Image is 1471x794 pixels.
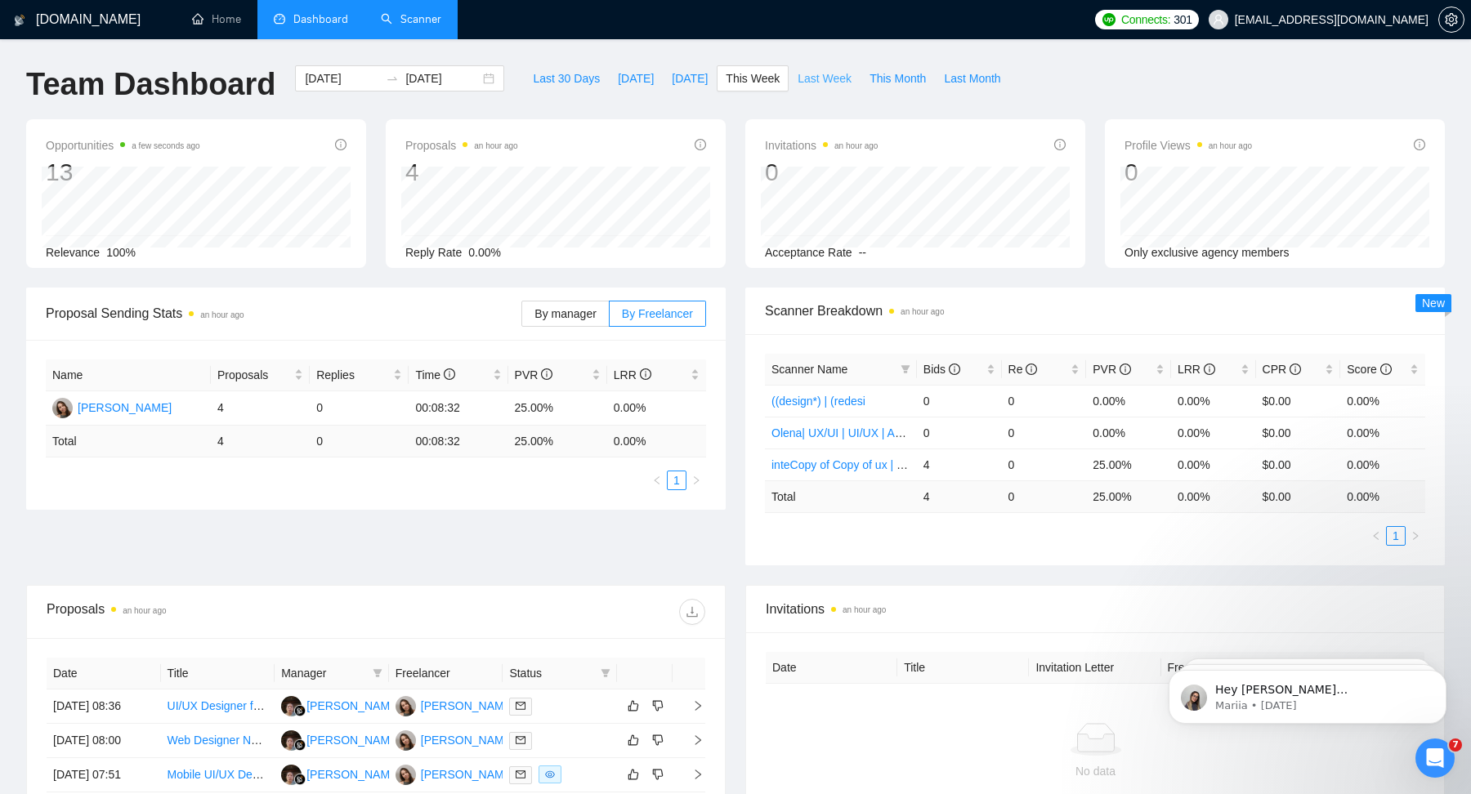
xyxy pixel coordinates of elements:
[1171,480,1256,512] td: 0.00 %
[679,769,704,780] span: right
[541,368,552,380] span: info-circle
[281,765,302,785] img: NK
[415,368,454,381] span: Time
[1449,738,1462,752] span: 7
[766,599,1424,619] span: Invitations
[1086,480,1171,512] td: 25.00 %
[47,599,376,625] div: Proposals
[834,141,878,150] time: an hour ago
[1387,527,1405,545] a: 1
[305,69,379,87] input: Start date
[622,307,693,320] span: By Freelancer
[1086,448,1171,480] td: 25.00%
[897,652,1029,684] th: Title
[306,697,400,715] div: [PERSON_NAME]
[274,13,285,25] span: dashboard
[647,471,667,490] button: left
[524,65,609,91] button: Last 30 Days
[294,739,306,751] img: gigradar-bm.png
[545,769,555,779] span: eye
[405,157,518,188] div: 4
[46,157,200,188] div: 13
[1002,385,1087,417] td: 0
[396,698,515,711] a: YS[PERSON_NAME]
[281,664,366,682] span: Manager
[1171,417,1256,448] td: 0.00%
[917,385,1002,417] td: 0
[47,658,161,689] th: Date
[917,480,1002,512] td: 4
[515,368,553,381] span: PVR
[168,734,487,747] a: Web Designer Needed for One-Page Entrepreneur Saving Tool
[508,391,607,426] td: 25.00%
[647,471,667,490] li: Previous Page
[1204,364,1215,375] span: info-circle
[601,668,610,678] span: filter
[1263,363,1301,376] span: CPR
[686,471,706,490] li: Next Page
[652,768,664,781] span: dislike
[161,724,275,758] td: Web Designer Needed for One-Page Entrepreneur Saving Tool
[1054,139,1066,150] span: info-circle
[1171,448,1256,480] td: 0.00%
[1002,417,1087,448] td: 0
[281,698,400,711] a: NK[PERSON_NAME]
[1386,526,1406,546] li: 1
[533,69,600,87] span: Last 30 Days
[1213,14,1224,25] span: user
[686,471,706,490] button: right
[648,765,668,784] button: dislike
[52,400,172,413] a: YS[PERSON_NAME]
[949,364,960,375] span: info-circle
[409,426,507,457] td: 00:08:32
[779,762,1412,780] div: No data
[1439,13,1464,26] span: setting
[52,398,73,418] img: YS
[211,359,310,391] th: Proposals
[211,426,310,457] td: 4
[771,426,984,439] a: Olena| UX/UI | UI/UX | AB | main template
[46,246,100,259] span: Relevance
[161,658,275,689] th: Title
[861,65,935,91] button: This Month
[1026,364,1037,375] span: info-circle
[396,765,416,785] img: YS
[281,733,400,746] a: NK[PERSON_NAME]
[1406,526,1425,546] li: Next Page
[628,768,639,781] span: like
[192,12,241,26] a: homeHome
[46,303,521,323] span: Proposal Sending Stats
[444,368,455,380] span: info-circle
[405,69,480,87] input: End date
[717,65,789,91] button: This Week
[668,471,686,489] a: 1
[161,758,275,792] td: Mobile UI/UX Designer Needed for Modern Trades Marketplace App in Figma
[71,63,282,78] p: Message from Mariia, sent 1w ago
[870,69,926,87] span: This Month
[624,765,643,784] button: like
[695,139,706,150] span: info-circle
[421,765,515,783] div: [PERSON_NAME]
[766,652,897,684] th: Date
[509,664,594,682] span: Status
[1380,364,1392,375] span: info-circle
[1144,636,1471,750] iframe: Intercom notifications message
[1340,417,1425,448] td: 0.00%
[1256,480,1341,512] td: $ 0.00
[628,734,639,747] span: like
[1366,526,1386,546] li: Previous Page
[789,65,861,91] button: Last Week
[667,471,686,490] li: 1
[508,426,607,457] td: 25.00 %
[1120,364,1131,375] span: info-circle
[46,136,200,155] span: Opportunities
[640,368,651,380] span: info-circle
[618,69,654,87] span: [DATE]
[281,730,302,751] img: NK
[294,774,306,785] img: gigradar-bm.png
[679,700,704,711] span: right
[1415,738,1455,778] iframe: Intercom live chat
[624,730,643,750] button: like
